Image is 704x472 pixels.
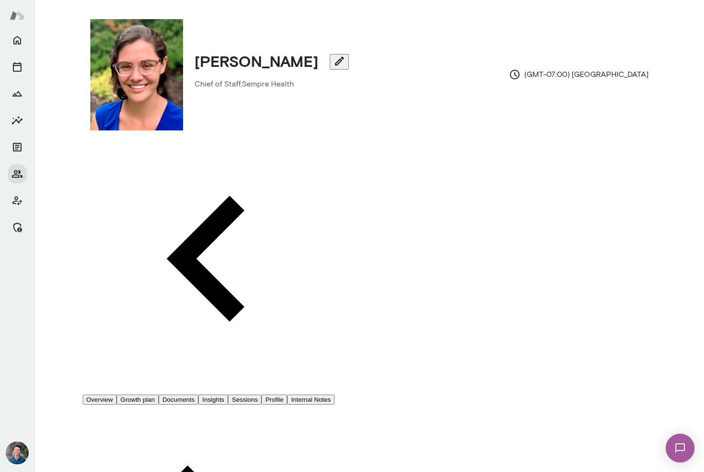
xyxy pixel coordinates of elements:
button: Sessions [228,395,261,405]
button: Profile [261,395,287,405]
img: Annie McKenna [90,19,183,130]
button: Manage [8,218,27,237]
button: Client app [8,191,27,210]
button: Documents [8,138,27,157]
h4: [PERSON_NAME] [195,52,318,70]
button: Documents [159,395,198,405]
button: Growth Plan [8,84,27,103]
button: Insights [198,395,228,405]
button: Growth plan [117,395,159,405]
button: Members [8,164,27,183]
button: Insights [8,111,27,130]
button: Sessions [8,57,27,76]
img: Alex Yu [6,441,29,464]
button: Overview [83,395,117,405]
button: Home [8,31,27,50]
p: Chief of Staff, Sempre Health [195,78,341,90]
p: (GMT-07:00) [GEOGRAPHIC_DATA] [509,69,649,80]
button: Internal Notes [287,395,335,405]
img: Mento [10,6,25,24]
